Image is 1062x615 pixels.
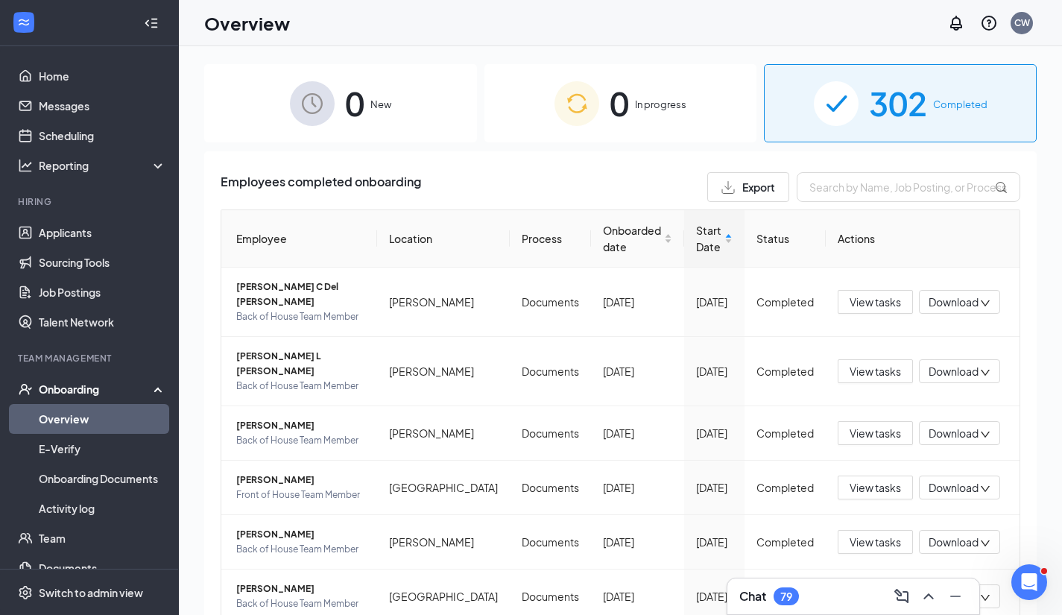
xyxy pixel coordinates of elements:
[221,172,421,202] span: Employees completed onboarding
[39,404,166,434] a: Overview
[377,406,510,461] td: [PERSON_NAME]
[838,290,913,314] button: View tasks
[603,222,661,255] span: Onboarded date
[603,363,672,379] div: [DATE]
[696,294,733,310] div: [DATE]
[39,434,166,464] a: E-Verify
[510,406,591,461] td: Documents
[39,464,166,493] a: Onboarding Documents
[39,61,166,91] a: Home
[696,534,733,550] div: [DATE]
[39,382,154,397] div: Onboarding
[980,593,990,603] span: down
[39,158,167,173] div: Reporting
[510,337,591,406] td: Documents
[850,479,901,496] span: View tasks
[370,97,391,112] span: New
[221,210,377,268] th: Employee
[635,97,686,112] span: In progress
[850,534,901,550] span: View tasks
[838,359,913,383] button: View tasks
[947,14,965,32] svg: Notifications
[980,484,990,494] span: down
[980,298,990,309] span: down
[707,172,789,202] button: Export
[756,534,814,550] div: Completed
[16,15,31,30] svg: WorkstreamLogo
[838,476,913,499] button: View tasks
[39,91,166,121] a: Messages
[236,418,365,433] span: [PERSON_NAME]
[838,421,913,445] button: View tasks
[917,584,941,608] button: ChevronUp
[510,210,591,268] th: Process
[756,479,814,496] div: Completed
[18,352,163,365] div: Team Management
[929,534,979,550] span: Download
[18,585,33,600] svg: Settings
[929,426,979,441] span: Download
[18,158,33,173] svg: Analysis
[933,97,987,112] span: Completed
[696,363,733,379] div: [DATE]
[603,588,672,605] div: [DATE]
[236,581,365,596] span: [PERSON_NAME]
[946,587,964,605] svg: Minimize
[826,210,1020,268] th: Actions
[236,596,365,611] span: Back of House Team Member
[39,277,166,307] a: Job Postings
[18,382,33,397] svg: UserCheck
[739,588,766,605] h3: Chat
[377,461,510,515] td: [GEOGRAPHIC_DATA]
[39,121,166,151] a: Scheduling
[603,479,672,496] div: [DATE]
[377,337,510,406] td: [PERSON_NAME]
[39,523,166,553] a: Team
[39,585,143,600] div: Switch to admin view
[603,425,672,441] div: [DATE]
[929,480,979,496] span: Download
[850,363,901,379] span: View tasks
[510,461,591,515] td: Documents
[756,294,814,310] div: Completed
[944,584,967,608] button: Minimize
[345,78,364,129] span: 0
[236,488,365,502] span: Front of House Team Member
[780,590,792,603] div: 79
[696,222,721,255] span: Start Date
[742,182,775,192] span: Export
[610,78,629,129] span: 0
[236,309,365,324] span: Back of House Team Member
[39,553,166,583] a: Documents
[869,78,927,129] span: 302
[850,425,901,441] span: View tasks
[39,493,166,523] a: Activity log
[204,10,290,36] h1: Overview
[980,538,990,549] span: down
[236,280,365,309] span: [PERSON_NAME] C Del [PERSON_NAME]
[797,172,1020,202] input: Search by Name, Job Posting, or Process
[236,379,365,394] span: Back of House Team Member
[920,587,938,605] svg: ChevronUp
[756,425,814,441] div: Completed
[838,530,913,554] button: View tasks
[377,210,510,268] th: Location
[18,195,163,208] div: Hiring
[510,268,591,337] td: Documents
[236,527,365,542] span: [PERSON_NAME]
[39,247,166,277] a: Sourcing Tools
[236,542,365,557] span: Back of House Team Member
[603,534,672,550] div: [DATE]
[39,218,166,247] a: Applicants
[980,368,990,378] span: down
[890,584,914,608] button: ComposeMessage
[144,16,159,31] svg: Collapse
[893,587,911,605] svg: ComposeMessage
[236,433,365,448] span: Back of House Team Member
[929,294,979,310] span: Download
[850,294,901,310] span: View tasks
[756,363,814,379] div: Completed
[510,515,591,570] td: Documents
[1011,564,1047,600] iframe: Intercom live chat
[236,473,365,488] span: [PERSON_NAME]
